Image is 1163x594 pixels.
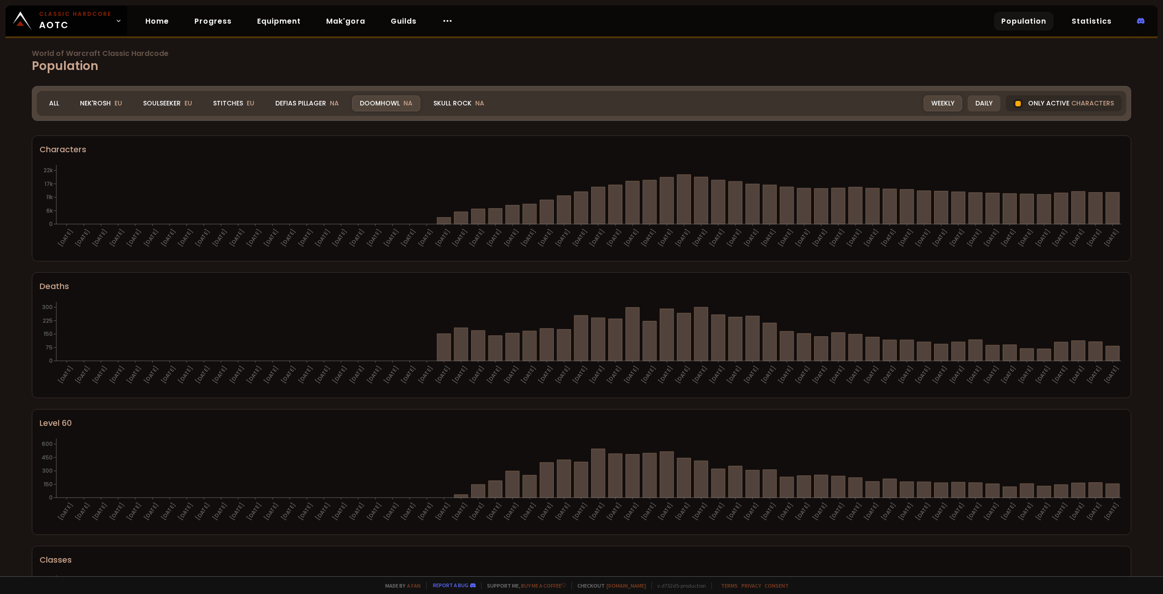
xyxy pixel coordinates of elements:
[554,364,572,385] text: [DATE]
[43,317,53,324] tspan: 225
[485,364,503,385] text: [DATE]
[297,501,314,522] text: [DATE]
[674,228,691,248] text: [DATE]
[760,501,777,522] text: [DATE]
[537,364,554,385] text: [DATE]
[468,228,486,248] text: [DATE]
[880,228,897,248] text: [DATE]
[828,364,846,385] text: [DATE]
[897,364,914,385] text: [DATE]
[142,228,160,248] text: [DATE]
[399,501,417,522] text: [DATE]
[502,364,520,385] text: [DATE]
[657,228,675,248] text: [DATE]
[606,582,646,589] a: [DOMAIN_NAME]
[57,228,75,248] text: [DATE]
[1068,364,1086,385] text: [DATE]
[1068,228,1086,248] text: [DATE]
[742,364,760,385] text: [DATE]
[1017,364,1034,385] text: [DATE]
[228,228,246,248] text: [DATE]
[434,364,452,385] text: [DATE]
[399,228,417,248] text: [DATE]
[352,95,420,111] div: Doomhowl
[245,501,263,522] text: [DATE]
[1017,228,1034,248] text: [DATE]
[794,228,812,248] text: [DATE]
[965,228,983,248] text: [DATE]
[268,95,347,111] div: Defias Pillager
[417,228,434,248] text: [DATE]
[502,228,520,248] text: [DATE]
[481,582,566,589] span: Support me,
[708,501,726,522] text: [DATE]
[708,364,726,385] text: [DATE]
[726,501,743,522] text: [DATE]
[537,501,554,522] text: [DATE]
[383,501,400,522] text: [DATE]
[468,364,486,385] text: [DATE]
[211,501,229,522] text: [DATE]
[40,417,1123,429] div: Level 60
[451,364,469,385] text: [DATE]
[571,228,589,248] text: [DATE]
[1085,501,1103,522] text: [DATE]
[880,364,897,385] text: [DATE]
[828,501,846,522] text: [DATE]
[108,228,126,248] text: [DATE]
[983,501,1000,522] text: [DATE]
[46,193,53,201] tspan: 11k
[74,228,91,248] text: [DATE]
[948,501,966,522] text: [DATE]
[657,501,675,522] text: [DATE]
[845,364,863,385] text: [DATE]
[451,501,469,522] text: [DATE]
[40,280,1123,292] div: Deaths
[983,364,1000,385] text: [DATE]
[159,364,177,385] text: [DATE]
[520,228,537,248] text: [DATE]
[434,501,452,522] text: [DATE]
[999,364,1017,385] text: [DATE]
[205,95,262,111] div: Stitches
[794,501,812,522] text: [DATE]
[811,364,829,385] text: [DATE]
[1068,501,1086,522] text: [DATE]
[588,501,606,522] text: [DATE]
[777,364,795,385] text: [DATE]
[948,228,966,248] text: [DATE]
[407,582,421,589] a: a fan
[537,228,554,248] text: [DATE]
[914,228,932,248] text: [DATE]
[142,364,160,385] text: [DATE]
[863,501,880,522] text: [DATE]
[245,228,263,248] text: [DATE]
[331,501,349,522] text: [DATE]
[41,95,67,111] div: All
[142,501,160,522] text: [DATE]
[228,501,246,522] text: [DATE]
[651,582,706,589] span: v. d752d5 - production
[433,582,468,589] a: Report a bug
[742,228,760,248] text: [DATE]
[622,364,640,385] text: [DATE]
[114,99,122,108] span: EU
[965,364,983,385] text: [DATE]
[417,364,434,385] text: [DATE]
[605,501,623,522] text: [DATE]
[297,228,314,248] text: [DATE]
[897,228,914,248] text: [DATE]
[314,501,332,522] text: [DATE]
[475,99,484,108] span: NA
[45,344,53,351] tspan: 75
[426,95,492,111] div: Skull Rock
[125,228,143,248] text: [DATE]
[674,364,691,385] text: [DATE]
[32,50,1131,75] h1: Population
[968,95,1000,111] div: Daily
[383,12,424,30] a: Guilds
[845,501,863,522] text: [DATE]
[91,501,109,522] text: [DATE]
[314,228,332,248] text: [DATE]
[319,12,373,30] a: Mak'gora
